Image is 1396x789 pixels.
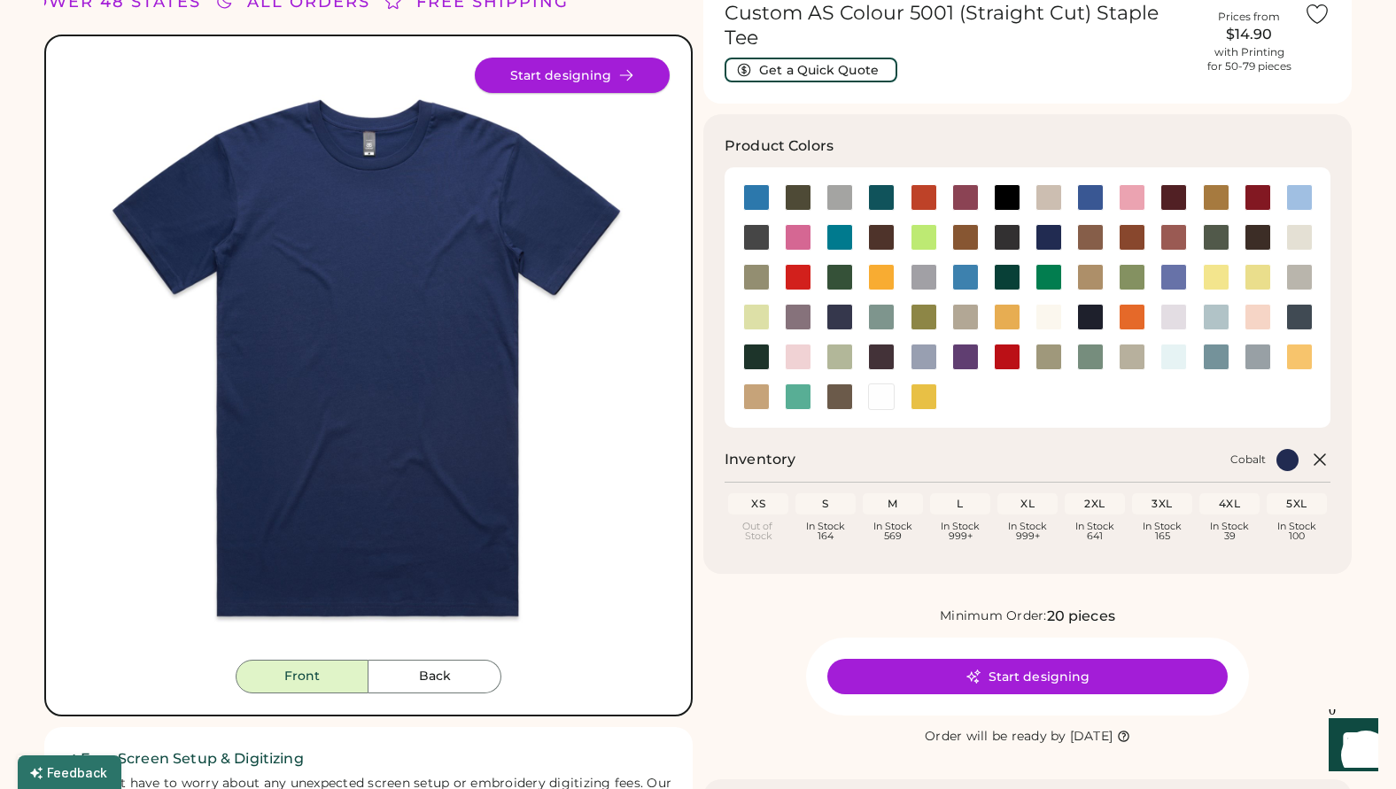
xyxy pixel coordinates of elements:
[1205,24,1293,45] div: $14.90
[1001,522,1054,541] div: In Stock 999+
[1070,728,1113,746] div: [DATE]
[940,607,1047,625] div: Minimum Order:
[1068,522,1121,541] div: In Stock 641
[1270,497,1323,511] div: 5XL
[725,58,897,82] button: Get a Quick Quote
[368,660,501,693] button: Back
[799,522,852,541] div: In Stock 164
[799,497,852,511] div: S
[1047,606,1115,627] div: 20 pieces
[827,659,1228,694] button: Start designing
[1203,497,1256,511] div: 4XL
[934,497,987,511] div: L
[1207,45,1291,73] div: with Printing for 50-79 pieces
[866,497,919,511] div: M
[1136,497,1189,511] div: 3XL
[732,522,785,541] div: Out of Stock
[66,748,671,770] h2: ✓ Free Screen Setup & Digitizing
[725,135,834,157] h3: Product Colors
[67,58,670,660] div: 5001 Style Image
[1001,497,1054,511] div: XL
[1312,709,1388,785] iframe: Front Chat
[1203,522,1256,541] div: In Stock 39
[1068,497,1121,511] div: 2XL
[934,522,987,541] div: In Stock 999+
[1136,522,1189,541] div: In Stock 165
[236,660,368,693] button: Front
[866,522,919,541] div: In Stock 569
[1270,522,1323,541] div: In Stock 100
[925,728,1066,746] div: Order will be ready by
[725,449,795,470] h2: Inventory
[1230,453,1266,467] div: Cobalt
[725,1,1194,50] h1: Custom AS Colour 5001 (Straight Cut) Staple Tee
[67,58,670,660] img: 5001 - Cobalt Front Image
[475,58,670,93] button: Start designing
[732,497,785,511] div: XS
[1218,10,1280,24] div: Prices from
